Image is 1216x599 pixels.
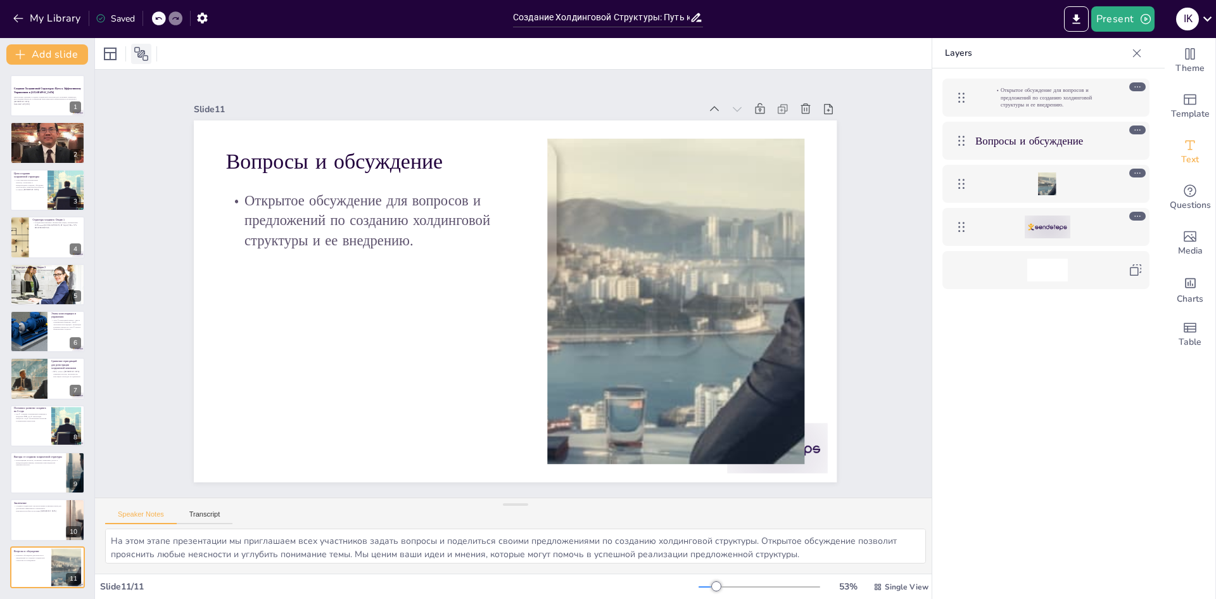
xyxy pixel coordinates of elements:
div: 2 [70,149,81,160]
span: Table [1179,335,1201,349]
p: Структура холдинга: Опция 1 [32,218,81,222]
p: Вопросы и обсуждение [595,140,811,375]
div: 3 [70,196,81,207]
div: 5 [70,290,81,302]
span: Questions [1170,198,1211,212]
span: Single View [885,582,928,592]
button: Add slide [6,44,88,65]
div: 10 [10,499,85,541]
button: Present [1091,6,1155,32]
p: Этапы консолидации и управления [51,312,81,319]
div: Get real-time input from your audience [1165,175,1215,221]
div: Slide 11 [517,157,865,542]
div: Add images, graphics, shapes or video [1165,221,1215,266]
p: Структура холдинга: Опция 2 [14,265,81,269]
div: 2 [10,122,85,164]
p: Этап 1: Переходный период - запуск управляющей компании. Этап 2: Частичная консолидация - интегра... [51,319,81,330]
div: 53 % [833,581,863,593]
div: Add text boxes [1165,129,1215,175]
div: 6 [10,311,85,352]
div: 1 [70,101,81,113]
div: 10 [66,526,81,538]
p: Исходная ситуация [14,124,81,127]
p: Вопросы и обсуждение [975,133,1119,148]
div: Add charts and graphs [1165,266,1215,312]
textarea: На этом этапе презентации мы приглашаем всех участников задать вопросы и поделиться своими предло... [105,529,926,564]
p: Год 1: Создание управляющей компании и внедрение IFRS. Год 2: Интеграция процессов. Год 3: Регион... [14,413,47,422]
p: Открытое обсуждение для вопросов и предложений по созданию холдинговой структуры и ее внедрению. [994,86,1101,108]
div: https://cdn.sendsteps.com/images/logo/sendsteps_logo_white.pnghttps://cdn.sendsteps.com/images/lo... [942,208,1149,246]
p: Аналогичная структура с другим распределением акций, включая 80% в BOSHTRANSLOYIHA и 49% в TEG. [14,268,81,273]
div: 1 [10,75,85,117]
div: Slide 11 / 11 [100,581,699,593]
div: I K [1176,8,1199,30]
p: Создание холдинговой структуры является важным шагом для достижения эффективного управления и кон... [14,505,63,512]
button: I K [1176,6,1199,32]
p: Открытое обсуждение для вопросов и предложений по созданию холдинговой структуры и ее внедрению. [540,91,778,346]
div: 9 [10,452,85,494]
p: AIFC, Дубай и [GEOGRAPHIC_DATA]: сравнение налогов, прозрачности, репутации и расходов на содержа... [51,371,81,378]
span: Template [1171,107,1210,121]
p: Три компании работают разрозненно, нет единого центра управления, отсутствует консолидация финанс... [14,128,81,132]
input: Insert title [513,8,690,27]
div: 5 [10,264,85,306]
span: Media [1178,244,1203,258]
p: Консолидация ресурсов, улучшение управления, доступ к международным рынкам, повышение инвестицион... [14,459,63,466]
button: Transcript [177,510,233,524]
p: Generated with [URL] [14,103,81,105]
span: Theme [1175,61,1205,75]
p: Цели создания холдинговой структуры [14,172,44,179]
div: Change the overall theme [1165,38,1215,84]
p: Layers [945,38,1127,68]
button: My Library [9,8,86,29]
div: 8 [70,432,81,443]
p: Презентация охватывает создание холдинговой структуры для улучшения управления, консолидации фина... [14,96,81,103]
div: Add a table [1165,312,1215,357]
div: 9 [70,479,81,490]
div: https://cdn.sendsteps.com/images/slides/2025_18_09_01_58-St8gNvkRe1NDVDSb.jpeg [942,165,1149,203]
p: Вопросы и обсуждение [14,550,47,553]
button: Speaker Notes [105,510,177,524]
div: 7 [70,385,81,396]
div: 8 [10,405,85,447]
div: 4 [10,216,85,258]
p: Выгоды от создания холдинговой структуры [14,455,63,459]
div: 11 [66,573,81,584]
div: 7 [10,357,85,399]
div: Add ready made slides [1165,84,1215,129]
div: 4 [70,243,81,255]
button: Export to PowerPoint [1064,6,1089,32]
p: Открытое обсуждение для вопросов и предложений по созданию холдинговой структуры и ее внедрению. [14,555,47,562]
div: Layout [100,44,120,64]
div: Вопросы и обсуждение [942,122,1149,160]
p: Сравнение юрисдикций для регистрации холдинговой компании [51,360,81,371]
span: Text [1181,153,1199,167]
strong: Создание Холдинговой Структуры: Путь к Эффективному Управлению в [GEOGRAPHIC_DATA] [14,87,81,94]
div: Saved [96,13,135,25]
div: 3 [10,169,85,211]
p: Поэтапное развитие холдинга на 3 года [14,406,47,413]
span: Charts [1177,292,1203,306]
div: 11 [10,546,85,588]
p: Стать ведущим региональным игроком, участвовать в международных тендерах, обеспечить долгосрочную... [14,179,44,191]
div: 6 [70,337,81,349]
p: Холдинговая компания с физическим лицом, управляющим 100% акций QAZ RAIL AUTOMATIC, BT Signal, TE... [32,222,81,229]
span: Position [134,46,149,61]
div: Открытое обсуждение для вопросов и предложений по созданию холдинговой структуры и ее внедрению. [942,79,1149,117]
p: Заключение [14,501,63,505]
